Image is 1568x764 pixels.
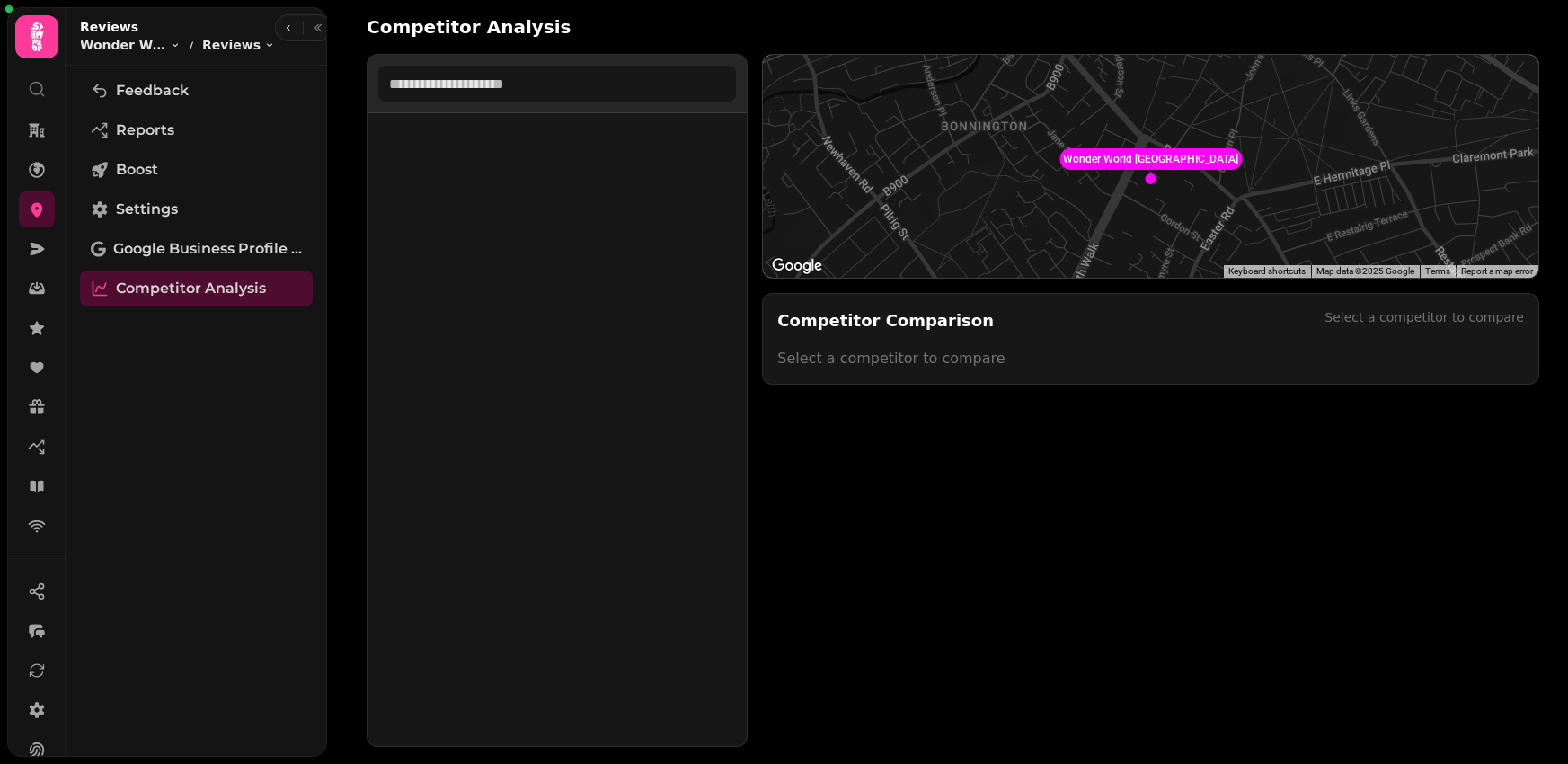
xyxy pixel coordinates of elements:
span: Boost [116,159,158,181]
button: Reviews [202,36,275,54]
span: Wonder World [GEOGRAPHIC_DATA] [80,36,166,54]
h2: Reviews [80,18,275,36]
a: Competitor Analysis [80,271,313,306]
a: Open this area in Google Maps (opens a new window) [767,254,827,278]
nav: Tabs [66,66,327,757]
div: Select a competitor to compare [1324,308,1524,326]
a: Google Business Profile (Beta) [80,231,313,267]
h2: Competitor Comparison [777,308,994,333]
button: Keyboard shortcuts [1228,265,1306,278]
a: Reports [80,112,313,148]
span: Feedback [116,80,189,102]
a: Feedback [80,73,313,109]
span: Reports [116,120,174,141]
a: Settings [80,191,313,227]
h2: Competitor Analysis [367,14,571,40]
span: Competitor Analysis [116,278,266,299]
a: Terms [1425,266,1450,276]
button: Wonder World [GEOGRAPHIC_DATA] [80,36,181,54]
nav: breadcrumb [80,36,275,54]
span: Select a competitor to compare [777,350,1005,367]
span: Settings [116,199,178,220]
a: Report a map error [1461,266,1533,276]
span: Map data ©2025 Google [1316,266,1414,276]
img: Google [767,254,827,278]
span: Google Business Profile (Beta) [113,238,302,260]
a: Boost [80,152,313,188]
